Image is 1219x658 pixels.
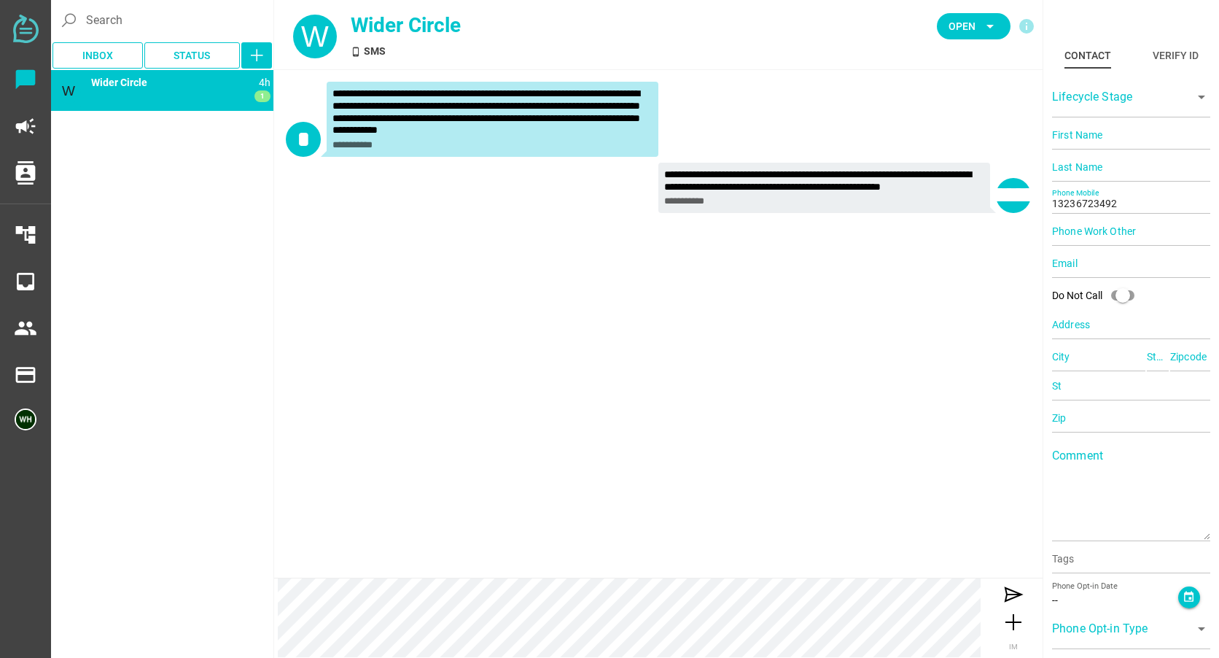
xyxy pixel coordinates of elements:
[15,409,36,430] img: 5edff51079ed9903661a2266-30.png
[62,83,75,98] span: W
[1052,454,1210,540] textarea: Comment
[14,270,37,293] i: inbox
[52,42,143,69] button: Inbox
[82,47,113,64] span: Inbox
[91,77,147,88] span: 13236723492
[301,20,329,53] span: W
[981,18,999,35] i: arrow_drop_down
[351,47,361,57] i: SMS
[1064,47,1111,64] div: Contact
[254,90,270,102] span: 1
[1052,310,1210,339] input: Address
[259,77,270,88] span: 1758125207
[14,68,37,91] i: chat_bubble
[76,97,87,108] i: SMS
[14,161,37,185] i: contacts
[1170,342,1210,371] input: Zipcode
[1153,47,1199,64] div: Verify ID
[1193,88,1210,106] i: arrow_drop_down
[14,317,37,340] i: people
[1193,620,1210,638] i: arrow_drop_down
[351,44,697,59] div: SMS
[937,13,1010,39] button: Open
[1052,403,1210,433] input: Zip
[1052,217,1210,246] input: Phone Work Other
[14,115,37,138] i: campaign
[1052,342,1145,371] input: City
[1052,152,1210,182] input: Last Name
[1052,120,1210,150] input: First Name
[13,15,39,43] img: svg+xml;base64,PD94bWwgdmVyc2lvbj0iMS4wIiBlbmNvZGluZz0iVVRGLTgiPz4KPHN2ZyB2ZXJzaW9uPSIxLjEiIHZpZX...
[1052,249,1210,278] input: Email
[1052,554,1210,572] input: Tags
[14,363,37,387] i: payment
[351,10,697,41] div: Wider Circle
[144,42,241,69] button: Status
[1052,288,1102,303] div: Do Not Call
[14,223,37,247] i: account_tree
[1009,643,1018,651] span: IM
[1052,281,1143,310] div: Do Not Call
[1052,371,1210,400] input: St
[1052,185,1210,214] input: Phone Mobile
[1183,591,1195,603] i: event
[1147,342,1169,371] input: State
[949,18,975,35] span: Open
[1052,581,1178,593] div: Phone Opt-in Date
[1018,18,1035,35] i: info
[174,47,210,64] span: Status
[1052,593,1178,608] div: --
